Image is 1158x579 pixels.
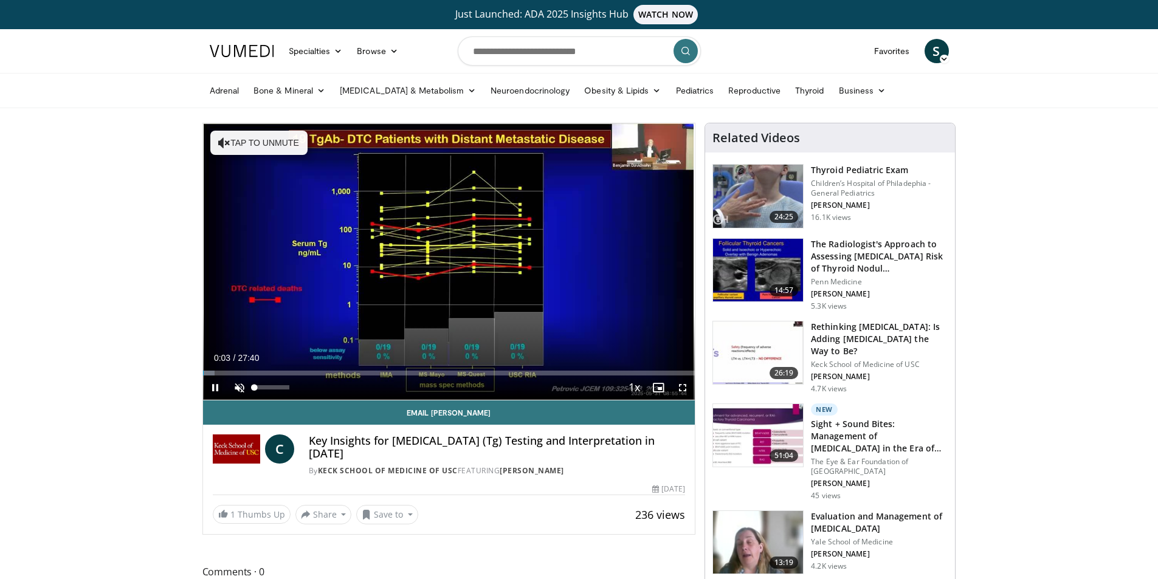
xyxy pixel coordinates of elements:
[210,45,274,57] img: VuMedi Logo
[202,78,247,103] a: Adrenal
[633,5,698,24] span: WATCH NOW
[213,505,291,524] a: 1 Thumbs Up
[770,211,799,223] span: 24:25
[811,213,851,222] p: 16.1K views
[811,238,948,275] h3: The Radiologist's Approach to Assessing [MEDICAL_DATA] Risk of Thyroid Nodul…
[500,465,564,476] a: [PERSON_NAME]
[203,400,695,425] a: Email [PERSON_NAME]
[811,491,841,501] p: 45 views
[811,301,847,311] p: 5.3K views
[212,5,947,24] a: Just Launched: ADA 2025 Insights HubWATCH NOW
[713,511,803,574] img: dc6b3c35-b36a-4a9c-9e97-c7938243fc78.150x105_q85_crop-smart_upscale.jpg
[333,78,483,103] a: [MEDICAL_DATA] & Metabolism
[246,78,333,103] a: Bone & Mineral
[811,418,948,454] h3: Sight + Sound Bites: Management of [MEDICAL_DATA] in the Era of Targ…
[811,549,948,559] p: [PERSON_NAME]
[713,404,803,467] img: 8bea4cff-b600-4be7-82a7-01e969b6860e.150x105_q85_crop-smart_upscale.jpg
[577,78,668,103] a: Obesity & Lipids
[670,375,695,400] button: Fullscreen
[309,434,686,461] h4: Key Insights for [MEDICAL_DATA] (Tg) Testing and Interpretation in [DATE]
[255,385,289,389] div: Volume Level
[350,39,405,63] a: Browse
[713,321,803,385] img: 83a0fbab-8392-4dd6-b490-aa2edb68eb86.150x105_q85_crop-smart_upscale.jpg
[210,131,308,155] button: Tap to unmute
[203,375,227,400] button: Pause
[713,239,803,302] img: 64bf5cfb-7b6d-429f-8d89-8118f524719e.150x105_q85_crop-smart_upscale.jpg
[712,321,948,394] a: 26:19 Rethinking [MEDICAL_DATA]: Is Adding [MEDICAL_DATA] the Way to Be? Keck School of Medicine ...
[281,39,350,63] a: Specialties
[309,465,686,476] div: By FEATURING
[713,165,803,228] img: 576742cb-950f-47b1-b49b-8023242b3cfa.150x105_q85_crop-smart_upscale.jpg
[832,78,894,103] a: Business
[230,509,235,520] span: 1
[712,403,948,501] a: 51:04 New Sight + Sound Bites: Management of [MEDICAL_DATA] in the Era of Targ… The Eye & Ear Fou...
[227,375,252,400] button: Unmute
[811,179,948,198] p: Children’s Hospital of Philadephia - General Pediatrics
[652,484,685,495] div: [DATE]
[265,434,294,464] a: C
[646,375,670,400] button: Enable picture-in-picture mode
[867,39,917,63] a: Favorites
[770,557,799,569] span: 13:19
[770,450,799,462] span: 51:04
[811,321,948,357] h3: Rethinking [MEDICAL_DATA]: Is Adding [MEDICAL_DATA] the Way to Be?
[770,284,799,296] span: 14:57
[318,465,458,476] a: Keck School of Medicine of USC
[458,36,701,66] input: Search topics, interventions
[238,353,259,363] span: 27:40
[811,561,847,571] p: 4.2K views
[811,164,948,176] h3: Thyroid Pediatric Exam
[635,507,685,522] span: 236 views
[811,403,838,416] p: New
[669,78,722,103] a: Pediatrics
[214,353,230,363] span: 0:03
[811,277,948,287] p: Penn Medicine
[295,505,352,524] button: Share
[811,510,948,535] h3: Evaluation and Management of [MEDICAL_DATA]
[811,372,948,382] p: [PERSON_NAME]
[721,78,788,103] a: Reproductive
[483,78,577,103] a: Neuroendocrinology
[925,39,949,63] a: S
[356,505,418,524] button: Save to
[811,289,948,299] p: [PERSON_NAME]
[811,360,948,369] p: Keck School of Medicine of USC
[203,123,695,400] video-js: Video Player
[203,371,695,375] div: Progress Bar
[811,384,847,394] p: 4.7K views
[622,375,646,400] button: Playback Rate
[811,457,948,476] p: The Eye & Ear Foundation of [GEOGRAPHIC_DATA]
[811,200,948,210] p: [PERSON_NAME]
[233,353,236,363] span: /
[788,78,832,103] a: Thyroid
[712,164,948,228] a: 24:25 Thyroid Pediatric Exam Children’s Hospital of Philadephia - General Pediatrics [PERSON_NAME...
[712,238,948,311] a: 14:57 The Radiologist's Approach to Assessing [MEDICAL_DATA] Risk of Thyroid Nodul… Penn Medicine...
[811,537,948,547] p: Yale School of Medicine
[712,131,800,145] h4: Related Videos
[770,367,799,379] span: 26:19
[811,479,948,488] p: [PERSON_NAME]
[213,434,260,464] img: Keck School of Medicine of USC
[712,510,948,575] a: 13:19 Evaluation and Management of [MEDICAL_DATA] Yale School of Medicine [PERSON_NAME] 4.2K views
